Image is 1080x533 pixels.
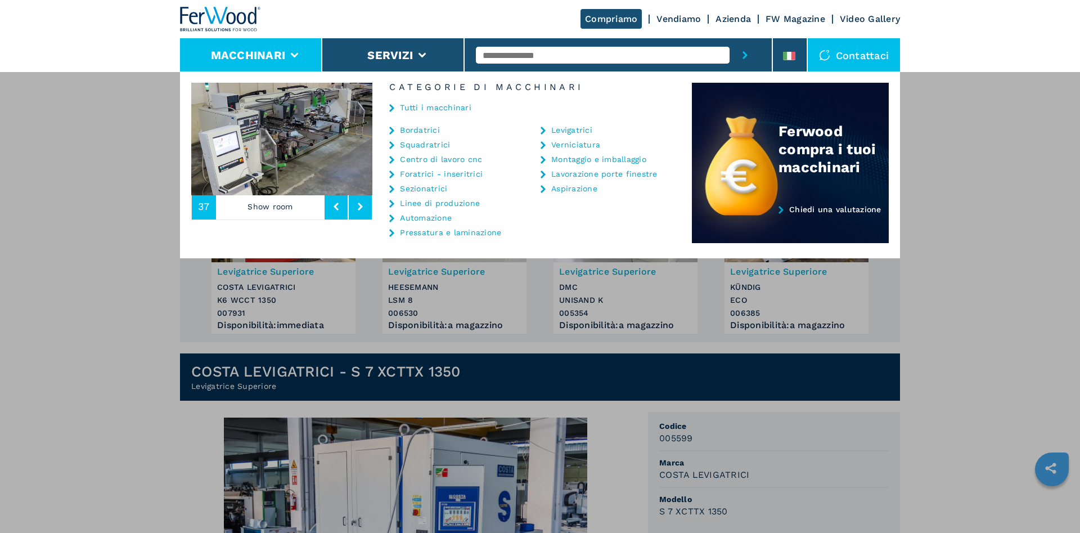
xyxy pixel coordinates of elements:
a: Aspirazione [551,185,597,192]
img: image [191,83,372,195]
h6: Categorie di Macchinari [372,83,692,92]
img: Contattaci [819,50,830,61]
span: 37 [198,201,210,212]
a: Verniciatura [551,141,600,149]
a: Video Gallery [840,14,900,24]
button: submit-button [730,38,760,72]
a: Foratrici - inseritrici [400,170,483,178]
a: Linee di produzione [400,199,480,207]
div: Ferwood compra i tuoi macchinari [778,122,889,176]
div: Contattaci [808,38,901,72]
a: Azienda [715,14,751,24]
a: Centro di lavoro cnc [400,155,482,163]
a: Vendiamo [656,14,701,24]
a: Pressatura e laminazione [400,229,501,236]
a: Tutti i macchinari [400,104,471,111]
a: Compriamo [580,9,642,29]
a: Levigatrici [551,126,592,134]
a: Chiedi una valutazione [692,205,889,244]
a: Lavorazione porte finestre [551,170,658,178]
a: Automazione [400,214,452,222]
img: image [372,83,553,195]
a: Montaggio e imballaggio [551,155,646,163]
p: Show room [216,194,325,220]
a: Bordatrici [400,126,440,134]
img: Ferwood [180,7,261,32]
button: Macchinari [211,48,286,62]
a: Squadratrici [400,141,450,149]
button: Servizi [367,48,413,62]
a: Sezionatrici [400,185,447,192]
a: FW Magazine [766,14,825,24]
